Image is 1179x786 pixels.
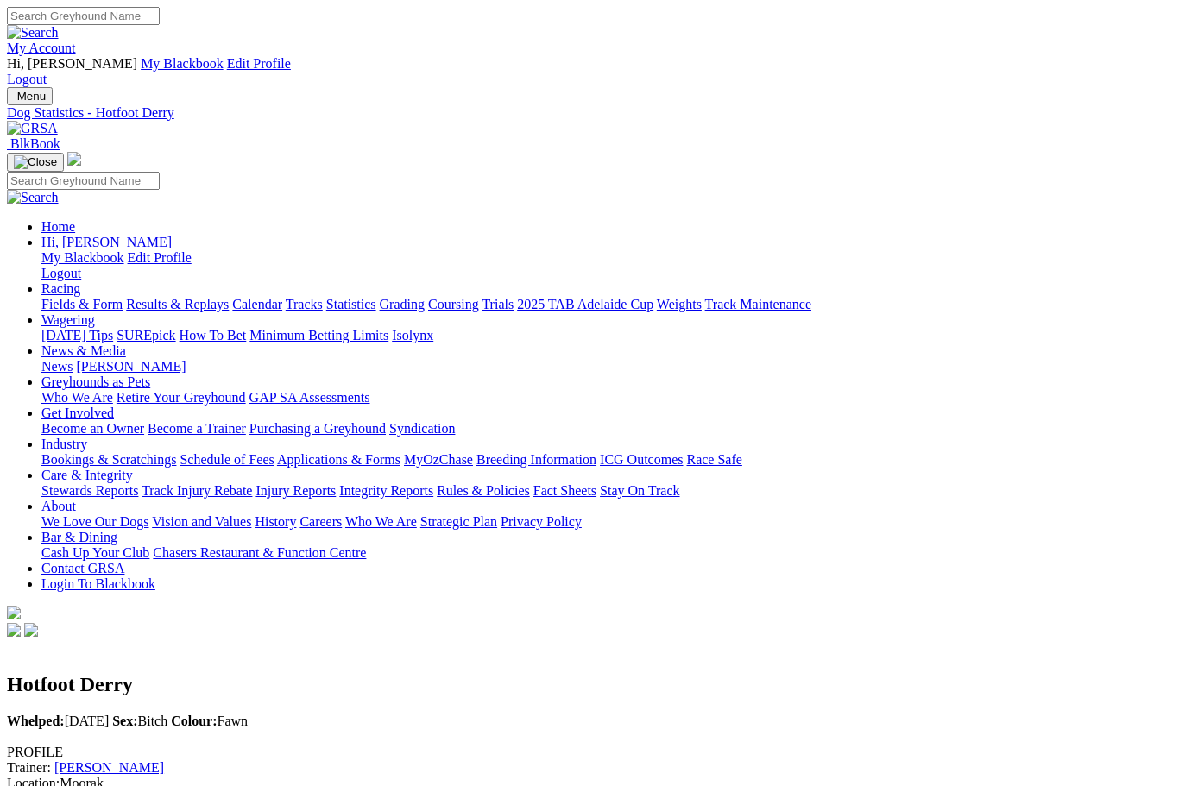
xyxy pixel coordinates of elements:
img: Search [7,25,59,41]
span: Hi, [PERSON_NAME] [7,56,137,71]
a: We Love Our Dogs [41,514,148,529]
div: Get Involved [41,421,1172,437]
a: Careers [299,514,342,529]
a: Fact Sheets [533,483,596,498]
a: [PERSON_NAME] [54,760,164,775]
a: Stewards Reports [41,483,138,498]
div: My Account [7,56,1172,87]
a: My Blackbook [141,56,224,71]
a: Isolynx [392,328,433,343]
a: Greyhounds as Pets [41,374,150,389]
a: MyOzChase [404,452,473,467]
a: Home [41,219,75,234]
div: Wagering [41,328,1172,343]
img: twitter.svg [24,623,38,637]
input: Search [7,172,160,190]
b: Colour: [171,714,217,728]
a: Who We Are [345,514,417,529]
h2: Hotfoot Derry [7,673,1172,696]
div: Hi, [PERSON_NAME] [41,250,1172,281]
a: Vision and Values [152,514,251,529]
a: Grading [380,297,425,311]
span: Fawn [171,714,248,728]
a: My Account [7,41,76,55]
a: Strategic Plan [420,514,497,529]
a: [DATE] Tips [41,328,113,343]
img: logo-grsa-white.png [67,152,81,166]
a: SUREpick [117,328,175,343]
a: News & Media [41,343,126,358]
span: [DATE] [7,714,109,728]
img: logo-grsa-white.png [7,606,21,619]
a: Edit Profile [128,250,192,265]
img: GRSA [7,121,58,136]
span: BlkBook [10,136,60,151]
a: Hi, [PERSON_NAME] [41,235,175,249]
div: About [41,514,1172,530]
a: Bookings & Scratchings [41,452,176,467]
img: facebook.svg [7,623,21,637]
a: How To Bet [180,328,247,343]
a: Integrity Reports [339,483,433,498]
a: Track Maintenance [705,297,811,311]
a: Purchasing a Greyhound [249,421,386,436]
img: Search [7,190,59,205]
div: News & Media [41,359,1172,374]
div: Greyhounds as Pets [41,390,1172,406]
a: Statistics [326,297,376,311]
input: Search [7,7,160,25]
a: About [41,499,76,513]
a: News [41,359,73,374]
span: Menu [17,90,46,103]
a: Trials [482,297,514,311]
div: Industry [41,452,1172,468]
a: Login To Blackbook [41,576,155,591]
a: Coursing [428,297,479,311]
div: Racing [41,297,1172,312]
a: Rules & Policies [437,483,530,498]
a: My Blackbook [41,250,124,265]
a: History [255,514,296,529]
a: GAP SA Assessments [249,390,370,405]
a: Become a Trainer [148,421,246,436]
a: Fields & Form [41,297,123,311]
a: Weights [657,297,702,311]
div: Care & Integrity [41,483,1172,499]
span: Trainer: [7,760,51,775]
a: Dog Statistics - Hotfoot Derry [7,105,1172,121]
a: Breeding Information [476,452,596,467]
button: Toggle navigation [7,153,64,172]
a: Applications & Forms [277,452,400,467]
a: Racing [41,281,80,296]
a: Privacy Policy [501,514,582,529]
a: Tracks [286,297,323,311]
a: BlkBook [7,136,60,151]
img: Close [14,155,57,169]
a: 2025 TAB Adelaide Cup [517,297,653,311]
a: Become an Owner [41,421,144,436]
a: Industry [41,437,87,451]
div: PROFILE [7,745,1172,760]
a: Syndication [389,421,455,436]
a: Logout [41,266,81,280]
a: Chasers Restaurant & Function Centre [153,545,366,560]
a: Edit Profile [227,56,291,71]
a: Bar & Dining [41,530,117,544]
a: Track Injury Rebate [142,483,252,498]
a: Care & Integrity [41,468,133,482]
button: Toggle navigation [7,87,53,105]
span: Hi, [PERSON_NAME] [41,235,172,249]
a: [PERSON_NAME] [76,359,186,374]
div: Bar & Dining [41,545,1172,561]
a: Logout [7,72,47,86]
b: Whelped: [7,714,65,728]
a: Retire Your Greyhound [117,390,246,405]
a: Injury Reports [255,483,336,498]
a: Minimum Betting Limits [249,328,388,343]
a: Contact GRSA [41,561,124,575]
span: Bitch [112,714,167,728]
a: Race Safe [686,452,741,467]
a: Schedule of Fees [180,452,274,467]
a: Cash Up Your Club [41,545,149,560]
